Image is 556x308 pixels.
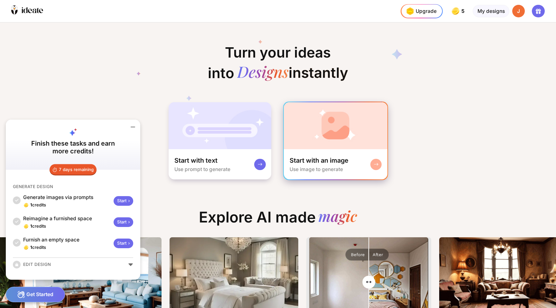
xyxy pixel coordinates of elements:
[114,196,133,206] div: Start
[30,245,32,250] span: 1
[174,156,218,165] div: Start with text
[23,236,111,243] div: Furnish an empty space
[193,208,363,232] div: Explore AI made
[26,140,120,155] div: Finish these tasks and earn more credits!
[114,239,133,249] div: Start
[30,223,46,229] div: credits
[30,223,32,229] span: 1
[404,5,415,17] img: upgrade-nav-btn-icon.gif
[13,184,53,190] div: GENERATE DESIGN
[284,102,387,149] img: startWithImageCardBg.jpg
[290,156,348,165] div: Start with an image
[30,202,32,207] span: 1
[174,166,230,172] div: Use prompt to generate
[114,217,133,227] div: Start
[461,8,466,14] span: 5
[290,166,343,172] div: Use image to generate
[30,202,46,208] div: credits
[23,194,111,201] div: Generate images via prompts
[512,5,525,18] div: J
[404,5,436,17] div: Upgrade
[473,5,509,18] div: My designs
[6,287,65,302] div: Get Started
[30,245,46,250] div: credits
[23,215,111,222] div: Reimagine a furnished space
[318,208,357,226] div: magic
[50,164,97,176] div: 7 days remaining
[169,102,271,149] img: startWithTextCardBg.jpg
